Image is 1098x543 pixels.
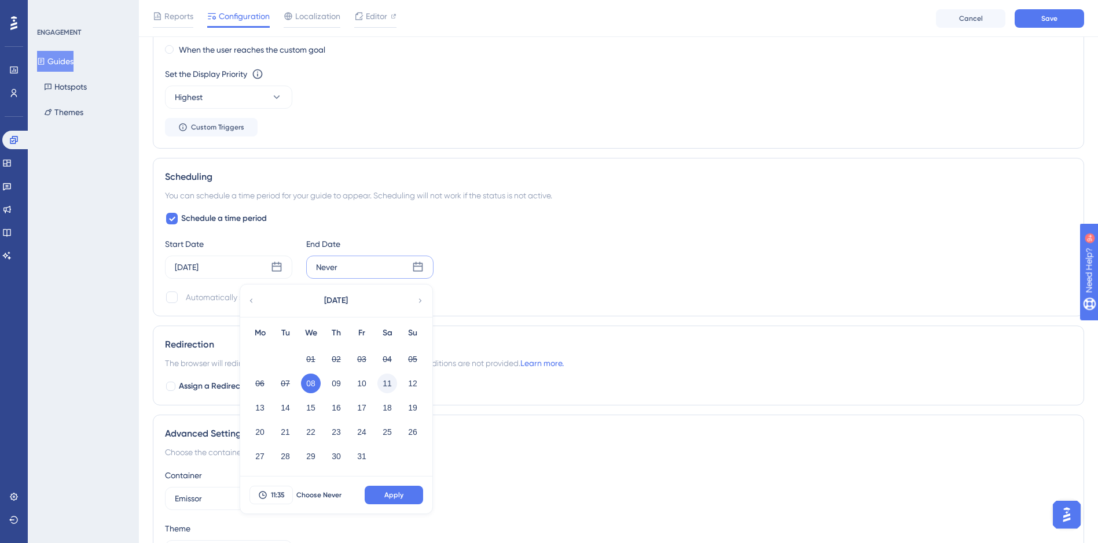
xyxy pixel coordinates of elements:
div: You can schedule a time period for your guide to appear. Scheduling will not work if the status i... [165,189,1072,202]
button: 29 [301,446,321,466]
div: Never [316,260,337,274]
button: 03 [352,349,372,369]
button: Themes [37,102,90,123]
span: Emissor [175,492,202,505]
div: Choose the container and theme for the guide. [165,445,1072,459]
button: Cancel [936,9,1005,28]
label: When the user reaches the custom goal [179,43,325,57]
div: Automatically set as “Inactive” when the scheduled period is over. [186,290,424,304]
span: Choose Never [296,490,341,500]
button: 07 [276,374,295,393]
button: Emissor [165,487,292,510]
div: Scheduling [165,170,1072,184]
div: We [298,326,324,340]
button: 23 [326,422,346,442]
div: Sa [374,326,400,340]
div: Redirection [165,338,1072,352]
button: 02 [326,349,346,369]
span: Configuration [219,9,270,23]
div: Container [165,468,1072,482]
span: The browser will redirect to the “Redirection URL” when the Targeting Conditions are not provided. [165,356,564,370]
button: 10 [352,374,372,393]
iframe: UserGuiding AI Assistant Launcher [1049,497,1084,532]
span: [DATE] [324,294,348,308]
button: 11 [377,374,397,393]
div: Set the Display Priority [165,67,247,81]
button: 31 [352,446,372,466]
button: 18 [377,398,397,418]
span: Cancel [959,14,983,23]
span: 11:35 [271,490,285,500]
button: 05 [403,349,423,369]
button: 30 [326,446,346,466]
button: 22 [301,422,321,442]
div: ENGAGEMENT [37,28,81,37]
span: Reports [164,9,193,23]
button: 01 [301,349,321,369]
div: Mo [247,326,273,340]
div: Start Date [165,237,292,251]
button: Guides [37,51,74,72]
div: Th [324,326,349,340]
button: 11:35 [249,486,293,504]
button: 17 [352,398,372,418]
div: [DATE] [175,260,199,274]
button: Hotspots [37,76,94,97]
button: 20 [250,422,270,442]
div: Theme [165,522,1072,535]
button: 12 [403,374,423,393]
button: 09 [326,374,346,393]
button: Custom Triggers [165,118,258,136]
button: 14 [276,398,295,418]
a: Learn more. [520,359,564,368]
button: 08 [301,374,321,393]
button: 28 [276,446,295,466]
button: 25 [377,422,397,442]
button: [DATE] [278,289,394,312]
button: 19 [403,398,423,418]
button: 24 [352,422,372,442]
div: 9+ [79,6,86,15]
div: End Date [306,237,434,251]
span: Editor [366,9,387,23]
button: 04 [377,349,397,369]
button: 26 [403,422,423,442]
span: Highest [175,90,203,104]
span: Localization [295,9,340,23]
button: Save [1015,9,1084,28]
button: Apply [365,486,423,504]
div: Su [400,326,425,340]
span: Apply [384,490,403,500]
span: Save [1041,14,1057,23]
button: 16 [326,398,346,418]
button: 27 [250,446,270,466]
span: Assign a Redirection URL [179,379,270,393]
div: Advanced Settings [165,427,1072,441]
span: Custom Triggers [191,123,244,132]
button: 06 [250,374,270,393]
div: Tu [273,326,298,340]
button: 15 [301,398,321,418]
button: Choose Never [293,486,345,504]
button: Highest [165,86,292,109]
button: 21 [276,422,295,442]
span: Schedule a time period [181,212,267,226]
span: Need Help? [27,3,72,17]
button: 13 [250,398,270,418]
div: Fr [349,326,374,340]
